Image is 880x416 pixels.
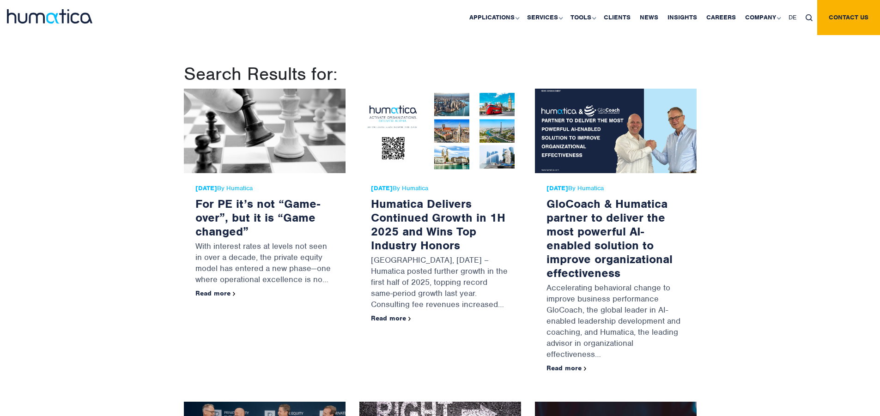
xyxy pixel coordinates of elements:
[408,317,411,321] img: arrowicon
[546,185,685,192] span: By Humatica
[195,289,236,297] a: Read more
[359,89,521,173] img: Humatica Delivers Continued Growth in 1H 2025 and Wins Top Industry Honors
[195,196,320,239] a: For PE it’s not “Game-over”, but it is “Game changed”
[184,63,697,85] h1: Search Results for:
[546,280,685,364] p: Accelerating behavioral change to improve business performance GloCoach, the global leader in AI-...
[184,89,346,173] img: For PE it’s not “Game-over”, but it is “Game changed”
[233,292,236,296] img: arrowicon
[546,364,587,372] a: Read more
[195,238,334,289] p: With interest rates at levels not seen in over a decade, the private equity model has entered a n...
[789,13,796,21] span: DE
[546,184,568,192] strong: [DATE]
[195,184,217,192] strong: [DATE]
[371,185,510,192] span: By Humatica
[584,367,587,371] img: arrowicon
[371,252,510,314] p: [GEOGRAPHIC_DATA], [DATE] – Humatica posted further growth in the first half of 2025, topping rec...
[371,184,393,192] strong: [DATE]
[195,185,334,192] span: By Humatica
[7,9,92,24] img: logo
[546,196,673,280] a: GloCoach & Humatica partner to deliver the most powerful AI-enabled solution to improve organizat...
[371,314,411,322] a: Read more
[535,89,697,173] img: GloCoach & Humatica partner to deliver the most powerful AI-enabled solution to improve organizat...
[371,196,505,253] a: Humatica Delivers Continued Growth in 1H 2025 and Wins Top Industry Honors
[806,14,813,21] img: search_icon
